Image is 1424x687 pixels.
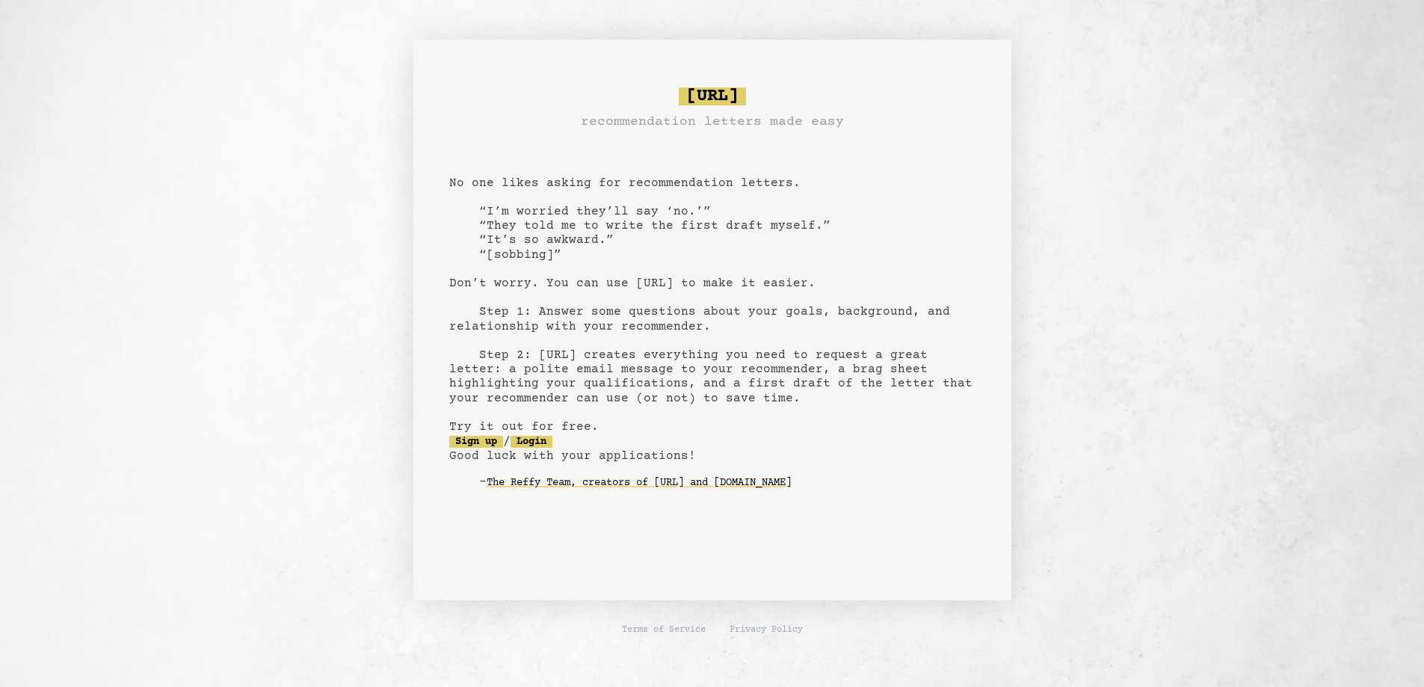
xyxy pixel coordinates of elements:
[581,111,844,132] h3: recommendation letters made easy
[479,475,975,490] div: -
[487,471,792,495] a: The Reffy Team, creators of [URL] and [DOMAIN_NAME]
[679,87,746,105] span: [URL]
[730,624,803,636] a: Privacy Policy
[622,624,706,636] a: Terms of Service
[449,436,503,448] a: Sign up
[449,81,975,520] pre: No one likes asking for recommendation letters. “I’m worried they’ll say ‘no.’” “They told me to ...
[511,436,552,448] a: Login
